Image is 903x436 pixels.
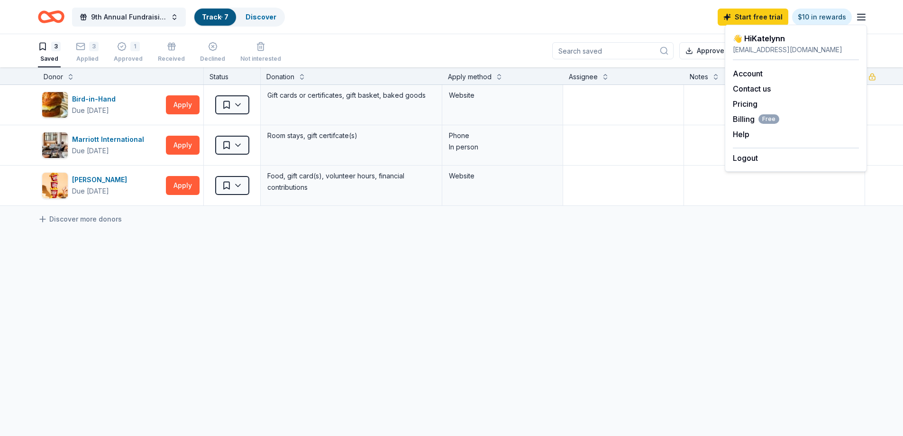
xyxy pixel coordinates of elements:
[240,55,281,63] div: Not interested
[266,169,436,194] div: Food, gift card(s), volunteer hours, financial contributions
[266,71,294,83] div: Donation
[448,71,492,83] div: Apply method
[72,145,109,157] div: Due [DATE]
[449,170,556,182] div: Website
[72,174,131,186] div: [PERSON_NAME]
[38,213,122,225] a: Discover more donors
[246,13,276,21] a: Discover
[718,9,788,26] a: Start free trial
[76,38,99,67] button: 3Applied
[72,186,109,197] div: Due [DATE]
[792,9,852,26] a: $10 in rewards
[552,42,674,59] input: Search saved
[76,55,99,63] div: Applied
[42,132,68,158] img: Image for Marriott International
[690,71,708,83] div: Notes
[449,141,556,153] div: In person
[42,92,68,118] img: Image for Bird-in-Hand
[42,92,162,118] button: Image for Bird-in-HandBird-in-HandDue [DATE]
[42,172,162,199] button: Image for Sheetz[PERSON_NAME]Due [DATE]
[158,38,185,67] button: Received
[42,132,162,158] button: Image for Marriott InternationalMarriott InternationalDue [DATE]
[114,38,143,67] button: 1Approved
[733,129,749,140] button: Help
[733,99,757,109] a: Pricing
[38,38,61,67] button: 3Saved
[733,44,859,56] div: [EMAIL_ADDRESS][DOMAIN_NAME]
[166,136,200,155] button: Apply
[89,42,99,51] div: 3
[166,176,200,195] button: Apply
[449,90,556,101] div: Website
[72,8,186,27] button: 9th Annual Fundraising Gala
[758,114,779,124] span: Free
[130,42,140,51] div: 1
[240,38,281,67] button: Not interested
[200,55,225,63] div: Declined
[200,38,225,67] button: Declined
[193,8,285,27] button: Track· 7Discover
[733,113,779,125] button: BillingFree
[733,33,859,44] div: 👋 Hi Katelynn
[42,173,68,198] img: Image for Sheetz
[38,6,64,28] a: Home
[204,67,261,84] div: Status
[38,55,61,63] div: Saved
[733,152,758,164] button: Logout
[569,71,598,83] div: Assignee
[733,83,771,94] button: Contact us
[266,129,436,142] div: Room stays, gift certifcate(s)
[158,55,185,63] div: Received
[733,113,779,125] span: Billing
[266,89,436,102] div: Gift cards or certificates, gift basket, baked goods
[44,71,63,83] div: Donor
[449,130,556,141] div: Phone
[72,105,109,116] div: Due [DATE]
[91,11,167,23] span: 9th Annual Fundraising Gala
[114,55,143,63] div: Approved
[72,93,119,105] div: Bird-in-Hand
[202,13,228,21] a: Track· 7
[72,134,148,145] div: Marriott International
[166,95,200,114] button: Apply
[679,42,759,59] button: Approved assets
[51,42,61,51] div: 3
[733,69,763,78] a: Account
